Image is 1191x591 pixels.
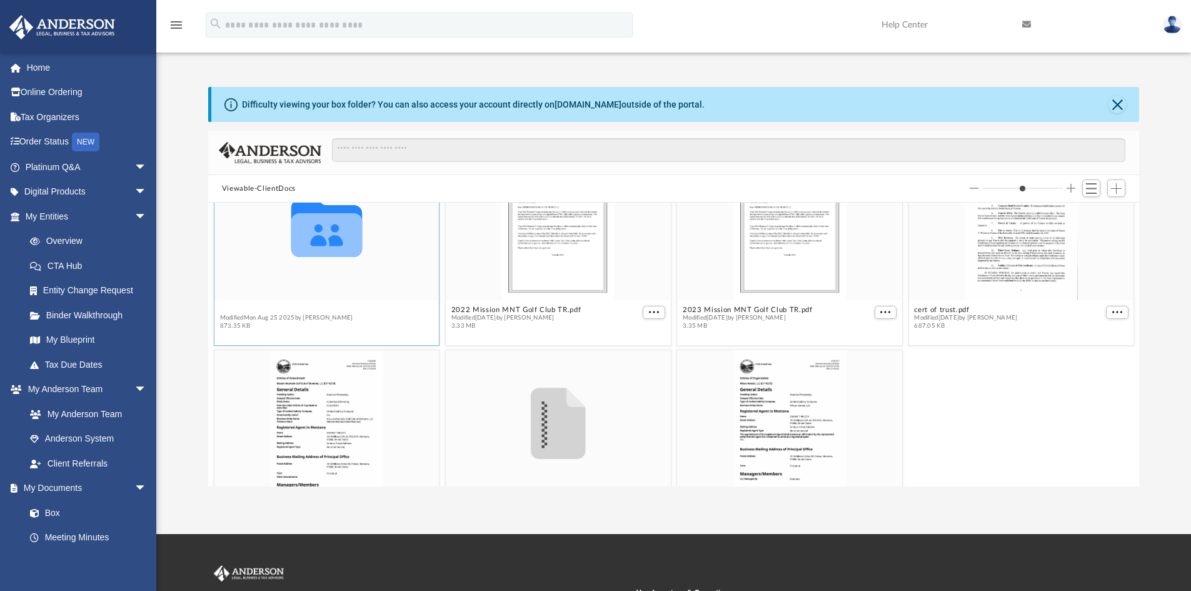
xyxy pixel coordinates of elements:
[683,322,812,330] span: 3.35 MB
[9,204,166,229] a: My Entitiesarrow_drop_down
[18,352,166,377] a: Tax Due Dates
[219,322,353,330] span: 873.35 KB
[9,154,166,179] a: Platinum Q&Aarrow_drop_down
[1107,179,1126,197] button: Add
[18,328,159,353] a: My Blueprint
[9,104,166,129] a: Tax Organizers
[134,154,159,180] span: arrow_drop_down
[683,306,812,314] button: 2023 Mission MNT Golf Club TR.pdf
[242,98,705,111] div: Difficulty viewing your box folder? You can also access your account directly on outside of the p...
[451,322,581,330] span: 3.33 MB
[134,179,159,205] span: arrow_drop_down
[914,306,1017,314] button: cert of trust.pdf
[222,183,296,194] button: Viewable-ClientDocs
[555,99,621,109] a: [DOMAIN_NAME]
[18,303,166,328] a: Binder Walkthrough
[643,306,665,319] button: More options
[18,500,153,525] a: Box
[134,476,159,502] span: arrow_drop_down
[9,476,159,501] a: My Documentsarrow_drop_down
[169,18,184,33] i: menu
[1082,179,1101,197] button: Switch to List View
[1106,306,1128,319] button: More options
[9,129,166,155] a: Order StatusNEW
[451,314,581,322] span: Modified [DATE] by [PERSON_NAME]
[9,80,166,105] a: Online Ordering
[169,24,184,33] a: menu
[18,278,166,303] a: Entity Change Request
[1067,184,1075,193] button: Increase column size
[451,306,581,314] button: 2022 Mission MNT Golf Club TR.pdf
[72,133,99,151] div: NEW
[332,138,1125,162] input: Search files and folders
[1163,16,1182,34] img: User Pic
[219,314,353,322] span: Modified Mon Aug 25 2025 by [PERSON_NAME]
[6,15,119,39] img: Anderson Advisors Platinum Portal
[18,229,166,254] a: Overview
[914,314,1017,322] span: Modified [DATE] by [PERSON_NAME]
[1108,96,1126,113] button: Close
[208,203,1140,487] div: grid
[134,204,159,230] span: arrow_drop_down
[211,565,286,582] img: Anderson Advisors Platinum Portal
[970,184,978,193] button: Decrease column size
[914,322,1017,330] span: 687.05 KB
[18,451,159,476] a: Client Referrals
[134,377,159,403] span: arrow_drop_down
[9,377,159,402] a: My Anderson Teamarrow_drop_down
[9,55,166,80] a: Home
[18,402,153,427] a: My Anderson Team
[683,314,812,322] span: Modified [DATE] by [PERSON_NAME]
[18,427,159,452] a: Anderson System
[18,253,166,278] a: CTA Hub
[209,17,223,31] i: search
[18,525,159,550] a: Meeting Minutes
[874,306,897,319] button: More options
[9,179,166,205] a: Digital Productsarrow_drop_down
[219,306,353,314] button: Tax
[982,184,1063,193] input: Column size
